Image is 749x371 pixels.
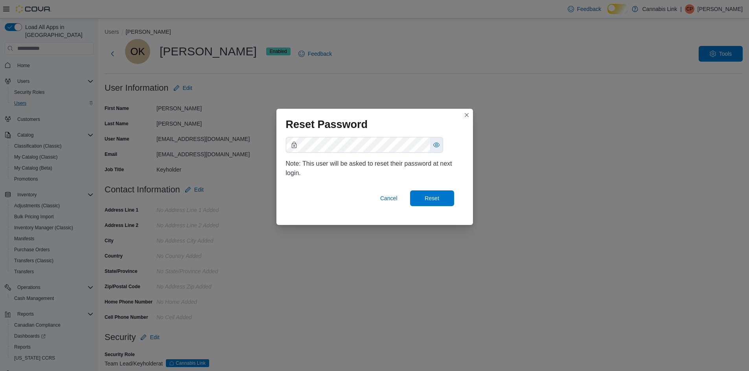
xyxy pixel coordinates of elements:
button: Cancel [377,190,401,206]
button: Show password as plain text. Note: this will visually expose your password on the screen. [430,137,443,152]
div: Note: This user will be asked to reset their password at next login. [286,159,464,178]
h1: Reset Password [286,118,368,131]
span: Cancel [380,194,398,202]
span: Reset [425,194,439,202]
button: Closes this modal window [462,110,471,120]
button: Reset [410,190,454,206]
